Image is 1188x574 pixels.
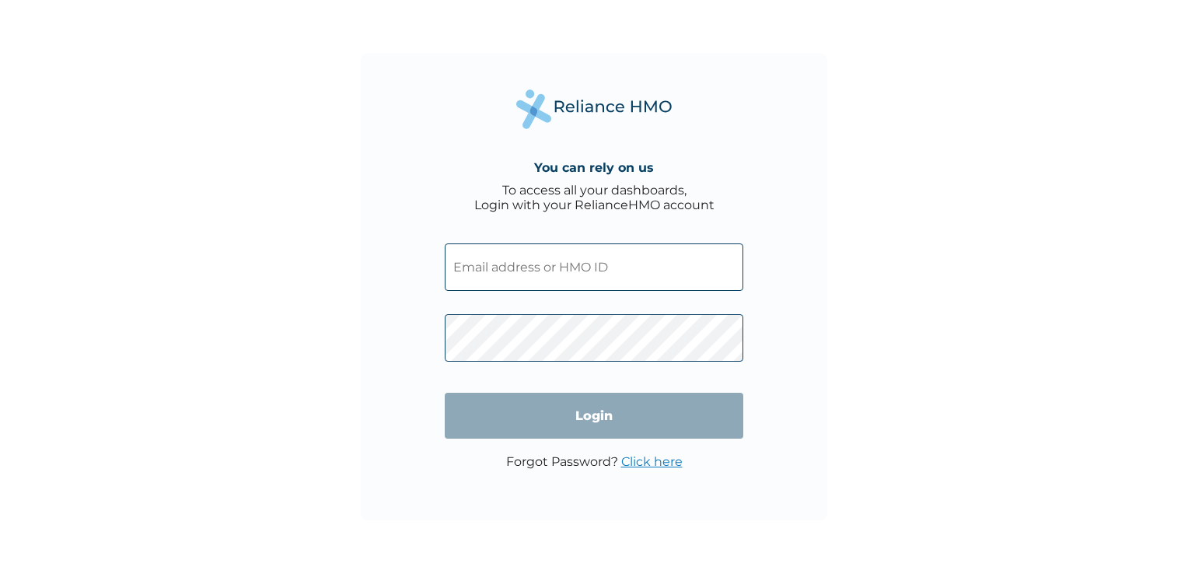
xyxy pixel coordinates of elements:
h4: You can rely on us [534,160,654,175]
div: To access all your dashboards, Login with your RelianceHMO account [474,183,715,212]
a: Click here [621,454,683,469]
input: Email address or HMO ID [445,243,743,291]
p: Forgot Password? [506,454,683,469]
input: Login [445,393,743,439]
img: Reliance Health's Logo [516,89,672,129]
